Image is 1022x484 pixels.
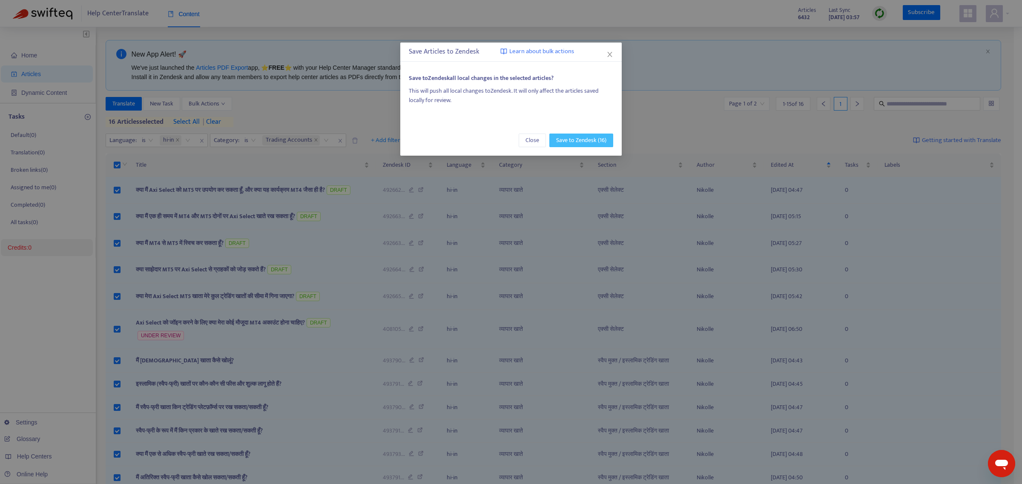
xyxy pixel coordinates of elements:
img: image-link [500,48,507,55]
button: Close [605,50,614,59]
span: Learn about bulk actions [509,47,574,57]
div: This will push all local changes to Zendesk . It will only affect the articles saved locally for ... [409,86,613,105]
iframe: Button to launch messaging window [988,450,1015,477]
a: Learn about bulk actions [500,47,574,57]
button: Save to Zendesk (16) [549,134,613,147]
div: Save Articles to Zendesk [409,47,613,57]
span: Save to Zendesk all local changes in the selected articles? [409,73,554,83]
button: Close [519,134,546,147]
span: Close [525,136,539,145]
span: Save to Zendesk (16) [556,136,606,145]
span: close [606,51,613,58]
